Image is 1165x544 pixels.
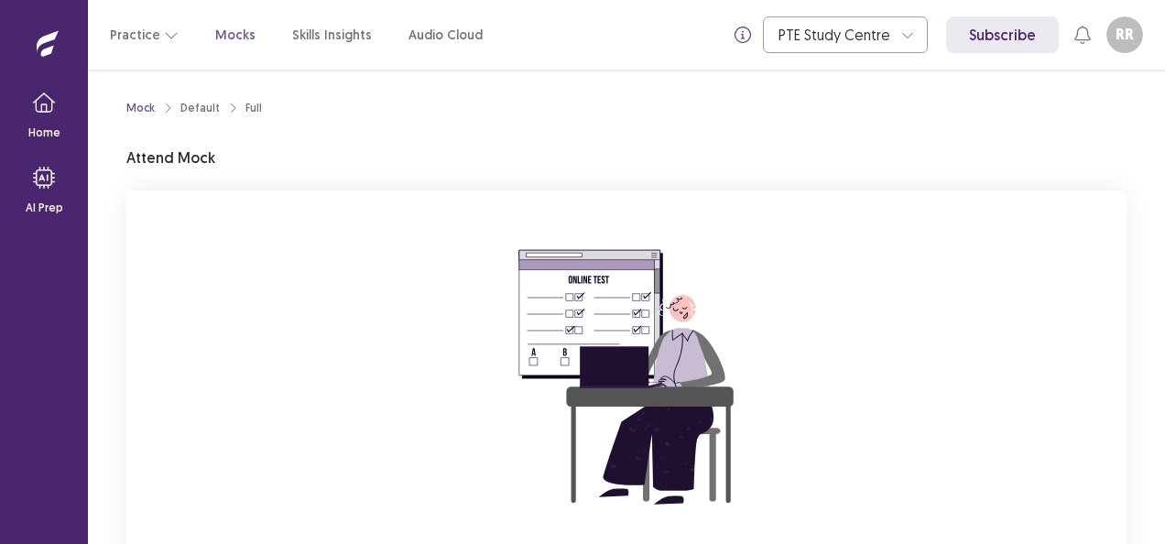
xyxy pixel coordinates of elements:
[292,26,372,45] a: Skills Insights
[110,18,179,51] button: Practice
[215,26,256,45] a: Mocks
[726,18,759,51] button: info
[28,125,60,141] p: Home
[778,17,892,52] div: PTE Study Centre
[126,147,215,169] p: Attend Mock
[126,100,155,116] a: Mock
[26,200,63,216] p: AI Prep
[1106,16,1143,53] button: RR
[462,212,791,542] img: attend-mock
[946,16,1059,53] a: Subscribe
[126,100,262,116] nav: breadcrumb
[180,100,220,116] div: Default
[408,26,483,45] a: Audio Cloud
[245,100,262,116] div: Full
